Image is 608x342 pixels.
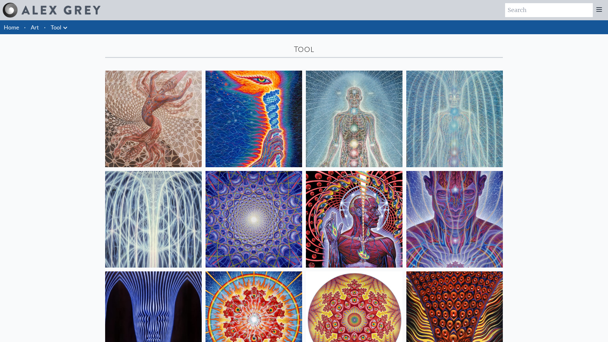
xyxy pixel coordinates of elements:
[51,23,61,32] a: Tool
[41,20,48,34] li: ·
[31,23,39,32] a: Art
[505,3,593,17] input: Search
[22,20,28,34] li: ·
[406,171,503,268] img: Mystic Eye, 2018, Alex Grey
[4,24,19,31] a: Home
[105,44,503,54] div: Tool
